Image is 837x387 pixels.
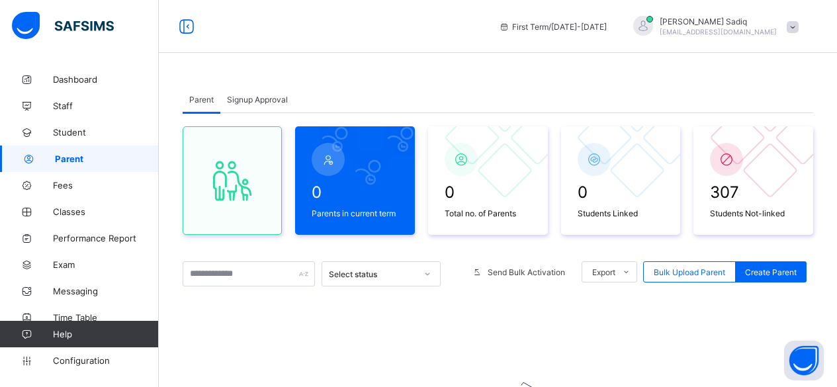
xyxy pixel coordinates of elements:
[227,95,288,105] span: Signup Approval
[660,17,777,26] span: [PERSON_NAME] Sadiq
[445,208,531,218] span: Total no. of Parents
[488,267,565,277] span: Send Bulk Activation
[620,16,805,38] div: AbubakarSadiq
[578,208,664,218] span: Students Linked
[329,269,416,279] div: Select status
[53,286,159,296] span: Messaging
[784,341,824,380] button: Open asap
[53,101,159,111] span: Staff
[53,355,158,366] span: Configuration
[312,208,398,218] span: Parents in current term
[710,183,797,202] span: 307
[53,180,159,191] span: Fees
[53,259,159,270] span: Exam
[53,127,159,138] span: Student
[745,267,797,277] span: Create Parent
[12,12,114,40] img: safsims
[53,312,159,323] span: Time Table
[445,183,531,202] span: 0
[53,74,159,85] span: Dashboard
[312,183,398,202] span: 0
[578,183,664,202] span: 0
[654,267,725,277] span: Bulk Upload Parent
[55,153,159,164] span: Parent
[499,22,607,32] span: session/term information
[189,95,214,105] span: Parent
[710,208,797,218] span: Students Not-linked
[53,233,159,243] span: Performance Report
[592,267,615,277] span: Export
[53,206,159,217] span: Classes
[53,329,158,339] span: Help
[660,28,777,36] span: [EMAIL_ADDRESS][DOMAIN_NAME]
